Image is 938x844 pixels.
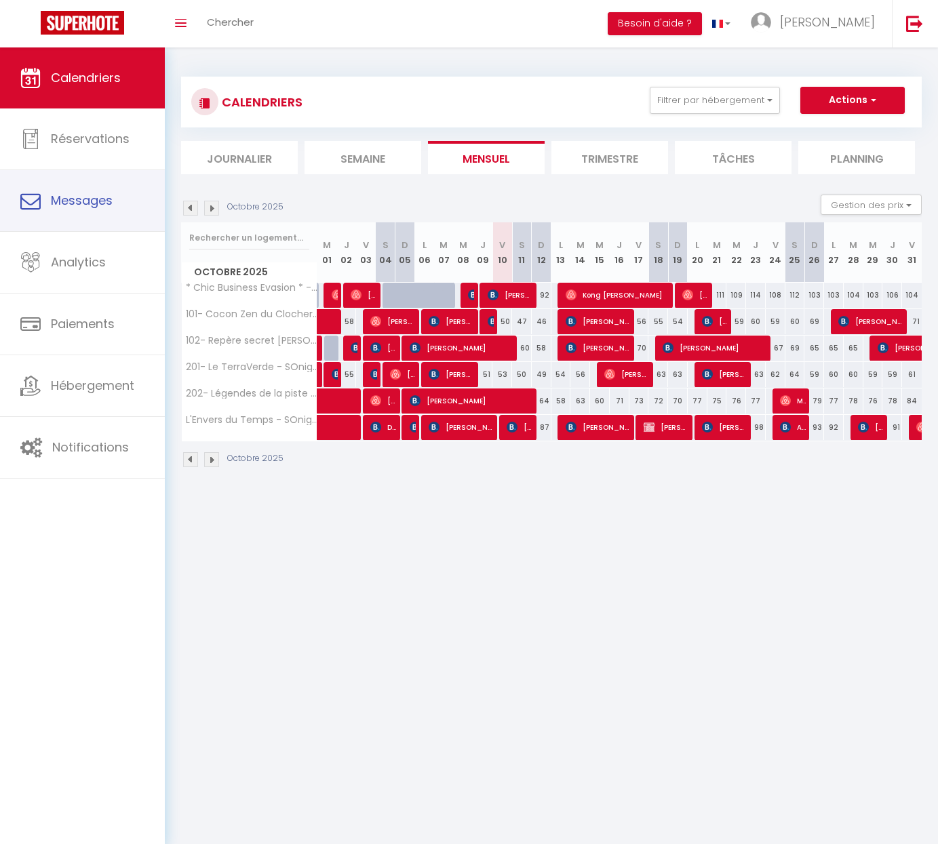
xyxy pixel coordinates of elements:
[351,282,377,308] span: [PERSON_NAME]
[184,362,319,372] span: 201- Le TerraVerde - SOnights
[488,282,534,308] span: [PERSON_NAME]
[732,239,741,252] abbr: M
[532,222,551,283] th: 12
[590,388,610,414] div: 60
[824,415,844,440] div: 92
[702,308,728,334] span: [PERSON_NAME] GAGNADOUX
[650,87,780,114] button: Filtrer par hébergement
[695,239,699,252] abbr: L
[688,388,707,414] div: 77
[726,283,746,308] div: 109
[184,415,319,425] span: L'Envers du Temps - SOnights
[753,239,758,252] abbr: J
[668,222,688,283] th: 19
[863,222,883,283] th: 29
[181,141,298,174] li: Journalier
[512,309,532,334] div: 47
[566,414,631,440] span: [PERSON_NAME]
[713,239,721,252] abbr: M
[824,222,844,283] th: 27
[804,415,824,440] div: 93
[570,362,590,387] div: 56
[902,388,922,414] div: 84
[336,362,356,387] div: 55
[804,222,824,283] th: 26
[577,239,585,252] abbr: M
[559,239,563,252] abbr: L
[570,222,590,283] th: 14
[414,222,434,283] th: 06
[410,335,515,361] span: [PERSON_NAME]
[629,388,649,414] div: 73
[629,309,649,334] div: 56
[532,415,551,440] div: 87
[51,315,115,332] span: Paiements
[844,336,863,361] div: 65
[551,222,571,283] th: 13
[702,361,748,387] span: [PERSON_NAME]
[800,87,905,114] button: Actions
[746,388,766,414] div: 77
[858,414,884,440] span: [PERSON_NAME]
[890,239,895,252] abbr: J
[785,283,805,308] div: 112
[336,222,356,283] th: 02
[538,239,545,252] abbr: D
[648,222,668,283] th: 18
[882,283,902,308] div: 106
[844,362,863,387] div: 60
[332,282,338,308] span: [PERSON_NAME]
[227,201,284,214] p: Octobre 2025
[428,141,545,174] li: Mensuel
[590,222,610,283] th: 15
[785,309,805,334] div: 60
[844,283,863,308] div: 104
[804,309,824,334] div: 69
[909,239,915,252] abbr: V
[184,336,319,346] span: 102- Repère secret [PERSON_NAME]- SOnights
[512,362,532,387] div: 50
[629,336,649,361] div: 70
[429,308,475,334] span: [PERSON_NAME]
[674,239,681,252] abbr: D
[811,239,818,252] abbr: D
[746,415,766,440] div: 98
[305,141,421,174] li: Semaine
[532,388,551,414] div: 64
[370,388,397,414] span: [PERSON_NAME]
[882,222,902,283] th: 30
[832,239,836,252] abbr: L
[636,239,642,252] abbr: V
[390,361,416,387] span: [PERSON_NAME]
[492,222,512,283] th: 10
[488,308,494,334] span: [PERSON_NAME]
[532,283,551,308] div: 92
[655,239,661,252] abbr: S
[804,388,824,414] div: 79
[707,222,727,283] th: 21
[51,254,106,270] span: Analytics
[629,222,649,283] th: 17
[207,15,254,29] span: Chercher
[688,222,707,283] th: 20
[668,388,688,414] div: 70
[726,388,746,414] div: 76
[902,362,922,387] div: 61
[648,309,668,334] div: 55
[804,283,824,308] div: 103
[182,262,317,282] span: Octobre 2025
[551,362,571,387] div: 54
[332,361,338,387] span: [PERSON_NAME]
[766,336,785,361] div: 67
[184,388,319,399] span: 202- Légendes de la piste - SOnights
[644,414,690,440] span: [PERSON_NAME]
[519,239,525,252] abbr: S
[863,283,883,308] div: 103
[551,388,571,414] div: 58
[780,414,806,440] span: Amalraj Mariyayakappu
[184,283,319,293] span: * Chic Business Evasion * - SOnights
[351,335,357,361] span: [PERSON_NAME]
[675,141,792,174] li: Tâches
[370,308,416,334] span: [PERSON_NAME]
[663,335,768,361] span: [PERSON_NAME]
